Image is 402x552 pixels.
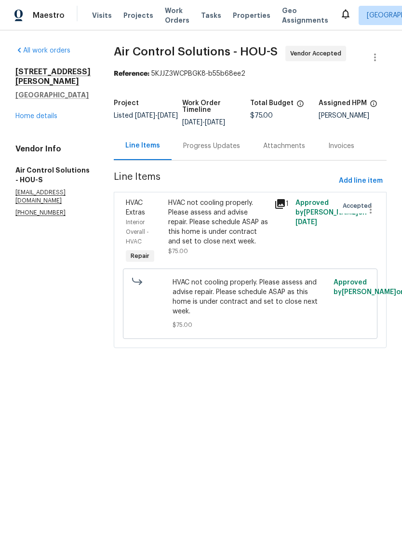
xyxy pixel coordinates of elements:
[165,6,189,25] span: Work Orders
[114,46,278,57] span: Air Control Solutions - HOU-S
[168,198,268,246] div: HVAC not cooling properly. Please assess and advise repair. Please schedule ASAP as this home is ...
[319,112,387,119] div: [PERSON_NAME]
[15,144,91,154] h4: Vendor Info
[295,200,367,226] span: Approved by [PERSON_NAME] on
[114,172,335,190] span: Line Items
[183,141,240,151] div: Progress Updates
[173,278,328,316] span: HVAC not cooling properly. Please assess and advise repair. Please schedule ASAP as this home is ...
[135,112,155,119] span: [DATE]
[135,112,178,119] span: -
[15,47,70,54] a: All work orders
[296,100,304,112] span: The total cost of line items that have been proposed by Opendoor. This sum includes line items th...
[125,141,160,150] div: Line Items
[126,200,145,216] span: HVAC Extras
[114,100,139,107] h5: Project
[205,119,225,126] span: [DATE]
[114,70,149,77] b: Reference:
[158,112,178,119] span: [DATE]
[282,6,328,25] span: Geo Assignments
[123,11,153,20] span: Projects
[328,141,354,151] div: Invoices
[33,11,65,20] span: Maestro
[339,175,383,187] span: Add line item
[127,251,153,261] span: Repair
[114,112,178,119] span: Listed
[182,119,202,126] span: [DATE]
[182,119,225,126] span: -
[168,248,188,254] span: $75.00
[343,201,375,211] span: Accepted
[250,100,294,107] h5: Total Budget
[290,49,345,58] span: Vendor Accepted
[233,11,270,20] span: Properties
[274,198,290,210] div: 1
[92,11,112,20] span: Visits
[182,100,251,113] h5: Work Order Timeline
[15,113,57,120] a: Home details
[114,69,387,79] div: 5KJJZ3WCPBGK8-b55b68ee2
[173,320,328,330] span: $75.00
[295,219,317,226] span: [DATE]
[263,141,305,151] div: Attachments
[319,100,367,107] h5: Assigned HPM
[370,100,377,112] span: The hpm assigned to this work order.
[126,219,149,244] span: Interior Overall - HVAC
[335,172,387,190] button: Add line item
[250,112,273,119] span: $75.00
[201,12,221,19] span: Tasks
[15,165,91,185] h5: Air Control Solutions - HOU-S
